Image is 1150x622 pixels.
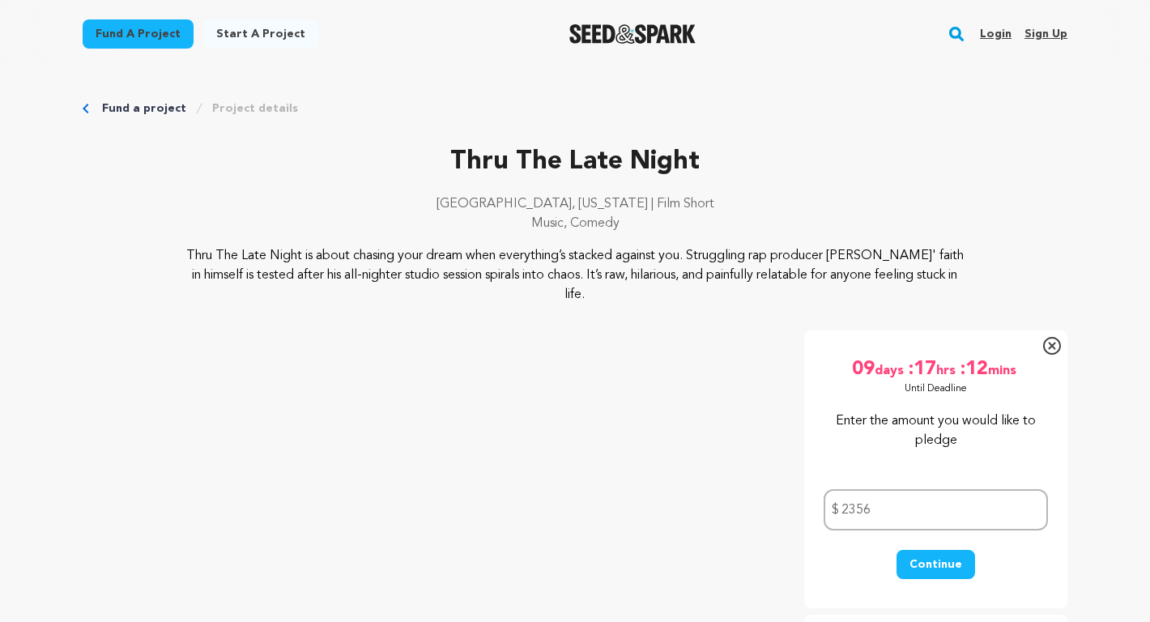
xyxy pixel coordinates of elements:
a: Login [980,21,1012,47]
span: days [875,356,907,382]
a: Start a project [203,19,318,49]
span: :12 [959,356,988,382]
span: $ [832,501,839,520]
span: :17 [907,356,936,382]
p: Music, Comedy [83,214,1067,233]
div: Breadcrumb [83,100,1067,117]
a: Sign up [1024,21,1067,47]
p: [GEOGRAPHIC_DATA], [US_STATE] | Film Short [83,194,1067,214]
span: hrs [936,356,959,382]
a: Fund a project [83,19,194,49]
p: Enter the amount you would like to pledge [824,411,1048,450]
img: Seed&Spark Logo Dark Mode [569,24,696,44]
p: Until Deadline [905,382,967,395]
a: Project details [212,100,298,117]
p: Thru The Late Night [83,143,1067,181]
a: Seed&Spark Homepage [569,24,696,44]
a: Fund a project [102,100,186,117]
p: Thru The Late Night is about chasing your dream when everything’s stacked against you. Struggling... [181,246,969,305]
button: Continue [897,550,975,579]
span: 09 [852,356,875,382]
span: mins [988,356,1020,382]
